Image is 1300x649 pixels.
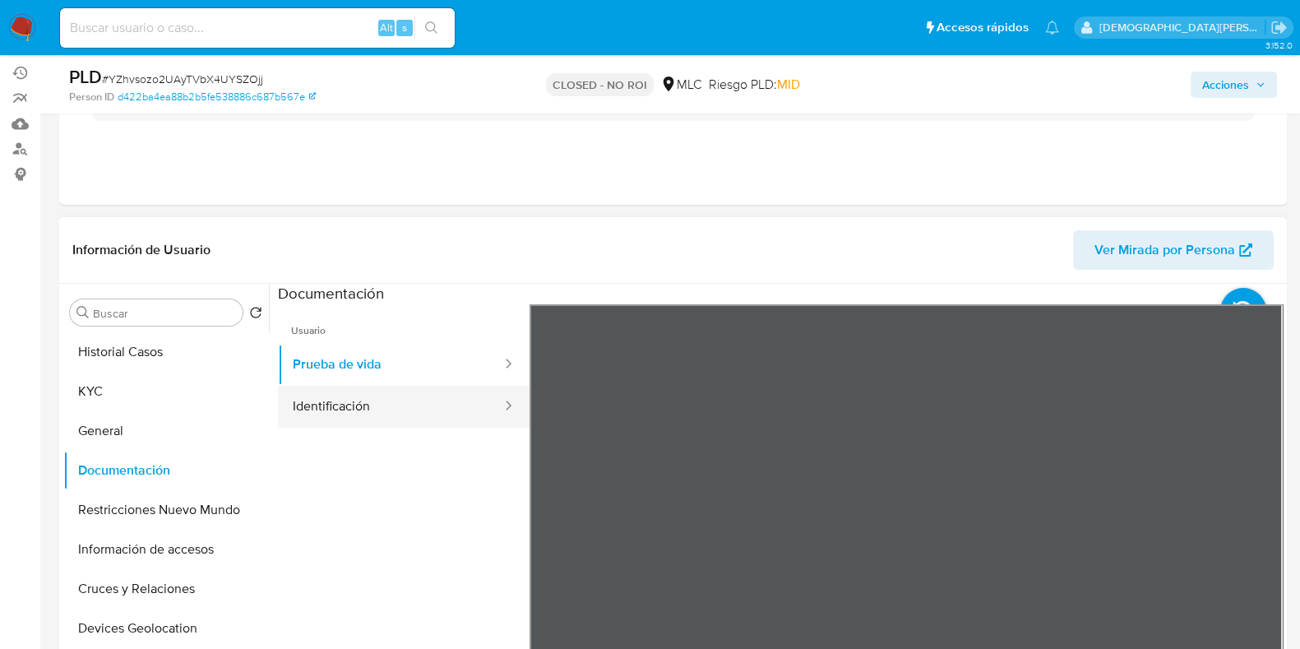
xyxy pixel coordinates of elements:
[118,90,316,104] a: d422ba4ea88b2b5fe538886c687b567e
[63,451,269,490] button: Documentación
[93,306,236,321] input: Buscar
[709,76,800,94] span: Riesgo PLD:
[102,71,263,87] span: # YZhvsozo2UAyTVbX4UYSZOjj
[546,73,654,96] p: CLOSED - NO ROI
[1202,72,1249,98] span: Acciones
[1265,39,1292,52] span: 3.152.0
[1094,230,1235,270] span: Ver Mirada por Persona
[63,569,269,609] button: Cruces y Relaciones
[660,76,702,94] div: MLC
[414,16,448,39] button: search-icon
[76,306,90,319] button: Buscar
[249,306,262,324] button: Volver al orden por defecto
[380,20,393,35] span: Alt
[1099,20,1265,35] p: cristian.porley@mercadolibre.com
[1073,230,1274,270] button: Ver Mirada por Persona
[69,63,102,90] b: PLD
[1270,19,1288,36] a: Sair
[60,17,455,39] input: Buscar usuario o caso...
[1045,21,1059,35] a: Notificações
[72,242,210,258] h1: Información de Usuario
[63,332,269,372] button: Historial Casos
[63,530,269,569] button: Información de accesos
[402,20,407,35] span: s
[777,75,800,94] span: MID
[63,411,269,451] button: General
[63,490,269,530] button: Restricciones Nuevo Mundo
[63,609,269,648] button: Devices Geolocation
[1191,72,1277,98] button: Acciones
[69,90,114,104] b: Person ID
[63,372,269,411] button: KYC
[937,19,1029,36] span: Accesos rápidos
